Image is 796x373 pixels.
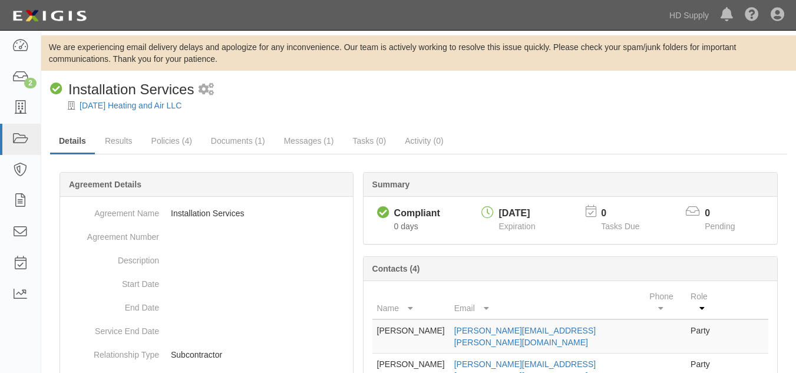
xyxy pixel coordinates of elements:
[24,78,37,88] div: 2
[69,180,141,189] b: Agreement Details
[645,286,686,319] th: Phone
[65,272,159,290] dt: Start Date
[498,207,535,220] div: [DATE]
[96,129,141,153] a: Results
[372,319,450,354] td: [PERSON_NAME]
[686,286,721,319] th: Role
[450,286,645,319] th: Email
[396,129,452,153] a: Activity (0)
[372,264,420,273] b: Contacts (4)
[377,207,389,219] i: Compliant
[65,343,348,367] dd: Subcontractor
[705,207,749,220] p: 0
[343,129,395,153] a: Tasks (0)
[65,202,159,219] dt: Agreement Name
[601,222,639,231] span: Tasks Due
[663,4,715,27] a: HD Supply
[686,319,721,354] td: Party
[65,249,159,266] dt: Description
[202,129,274,153] a: Documents (1)
[65,225,159,243] dt: Agreement Number
[394,222,418,231] span: Since 08/13/2025
[68,81,194,97] span: Installation Services
[65,202,348,225] dd: Installation Services
[65,343,159,361] dt: Relationship Type
[9,5,90,27] img: logo-5460c22ac91f19d4615b14bd174203de0afe785f0fc80cf4dbbc73dc1793850b.png
[372,286,450,319] th: Name
[143,129,201,153] a: Policies (4)
[394,207,440,220] div: Compliant
[705,222,735,231] span: Pending
[199,84,214,96] i: 1 scheduled workflow
[65,296,159,313] dt: End Date
[745,8,759,22] i: Help Center - Complianz
[50,83,62,95] i: Compliant
[65,319,159,337] dt: Service End Date
[275,129,343,153] a: Messages (1)
[498,222,535,231] span: Expiration
[454,326,596,347] a: [PERSON_NAME][EMAIL_ADDRESS][PERSON_NAME][DOMAIN_NAME]
[80,101,181,110] a: [DATE] Heating and Air LLC
[50,129,95,154] a: Details
[41,41,796,65] div: We are experiencing email delivery delays and apologize for any inconvenience. Our team is active...
[372,180,410,189] b: Summary
[50,80,194,100] div: Installation Services
[601,207,654,220] p: 0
